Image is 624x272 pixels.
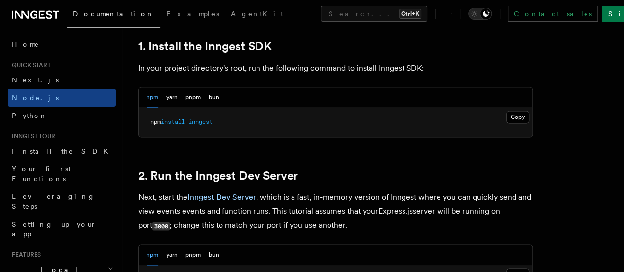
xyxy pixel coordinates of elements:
span: Your first Functions [12,165,71,183]
button: Toggle dark mode [468,8,492,20]
span: Examples [166,10,219,18]
button: bun [209,245,219,265]
a: Examples [160,3,225,27]
a: Node.js [8,89,116,107]
span: Install the SDK [12,147,114,155]
a: Install the SDK [8,142,116,160]
span: npm [150,118,161,125]
span: inngest [188,118,213,125]
button: yarn [166,245,178,265]
button: Copy [506,111,529,123]
a: Inngest Dev Server [187,193,256,202]
span: Setting up your app [12,220,97,238]
a: AgentKit [225,3,289,27]
span: Python [12,112,48,119]
button: bun [209,87,219,108]
span: Inngest tour [8,132,55,140]
span: Next.js [12,76,59,84]
a: Leveraging Steps [8,188,116,215]
a: Home [8,36,116,53]
button: yarn [166,87,178,108]
a: Next.js [8,71,116,89]
a: Your first Functions [8,160,116,188]
a: Contact sales [508,6,598,22]
span: Documentation [73,10,154,18]
button: pnpm [185,245,201,265]
span: Quick start [8,61,51,69]
code: 3000 [152,222,170,230]
a: Setting up your app [8,215,116,243]
button: npm [147,87,158,108]
a: Python [8,107,116,124]
button: pnpm [185,87,201,108]
a: Documentation [67,3,160,28]
p: Next, start the , which is a fast, in-memory version of Inngest where you can quickly send and vi... [138,191,533,233]
button: Search...Ctrl+K [321,6,427,22]
span: AgentKit [231,10,283,18]
button: npm [147,245,158,265]
a: 2. Run the Inngest Dev Server [138,169,298,183]
span: Leveraging Steps [12,193,95,210]
a: 1. Install the Inngest SDK [138,39,272,53]
span: Home [12,39,39,49]
kbd: Ctrl+K [399,9,421,19]
p: In your project directory's root, run the following command to install Inngest SDK: [138,61,533,75]
span: install [161,118,185,125]
span: Node.js [12,94,59,102]
span: Features [8,251,41,259]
